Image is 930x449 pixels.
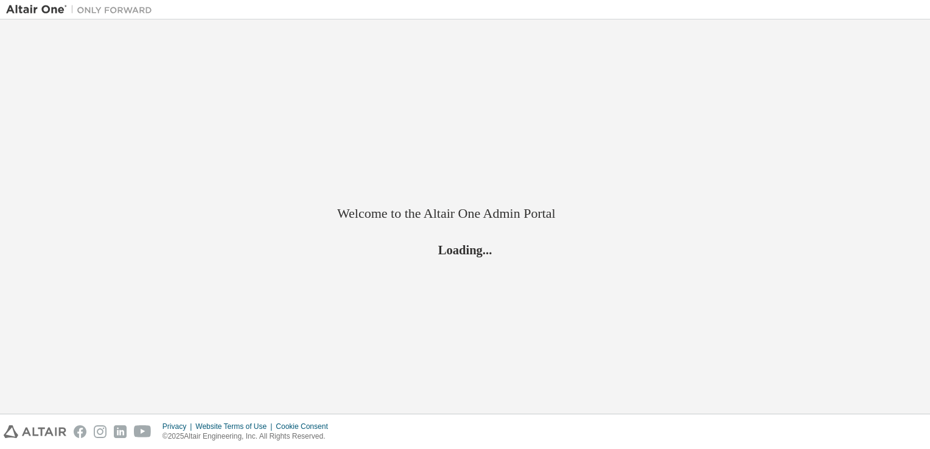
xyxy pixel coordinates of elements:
img: facebook.svg [74,425,86,438]
img: Altair One [6,4,158,16]
h2: Welcome to the Altair One Admin Portal [337,205,593,222]
h2: Loading... [337,242,593,258]
img: youtube.svg [134,425,152,438]
div: Privacy [163,422,195,431]
div: Cookie Consent [276,422,335,431]
img: linkedin.svg [114,425,127,438]
img: altair_logo.svg [4,425,66,438]
img: instagram.svg [94,425,107,438]
p: © 2025 Altair Engineering, Inc. All Rights Reserved. [163,431,335,442]
div: Website Terms of Use [195,422,276,431]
